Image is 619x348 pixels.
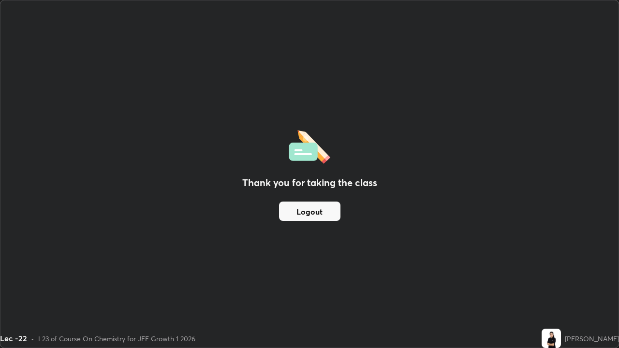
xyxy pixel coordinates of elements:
[38,333,195,344] div: L23 of Course On Chemistry for JEE Growth 1 2026
[279,202,340,221] button: Logout
[242,175,377,190] h2: Thank you for taking the class
[289,127,330,164] img: offlineFeedback.1438e8b3.svg
[31,333,34,344] div: •
[542,329,561,348] img: f0abc145afbb4255999074184a468336.jpg
[565,333,619,344] div: [PERSON_NAME]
